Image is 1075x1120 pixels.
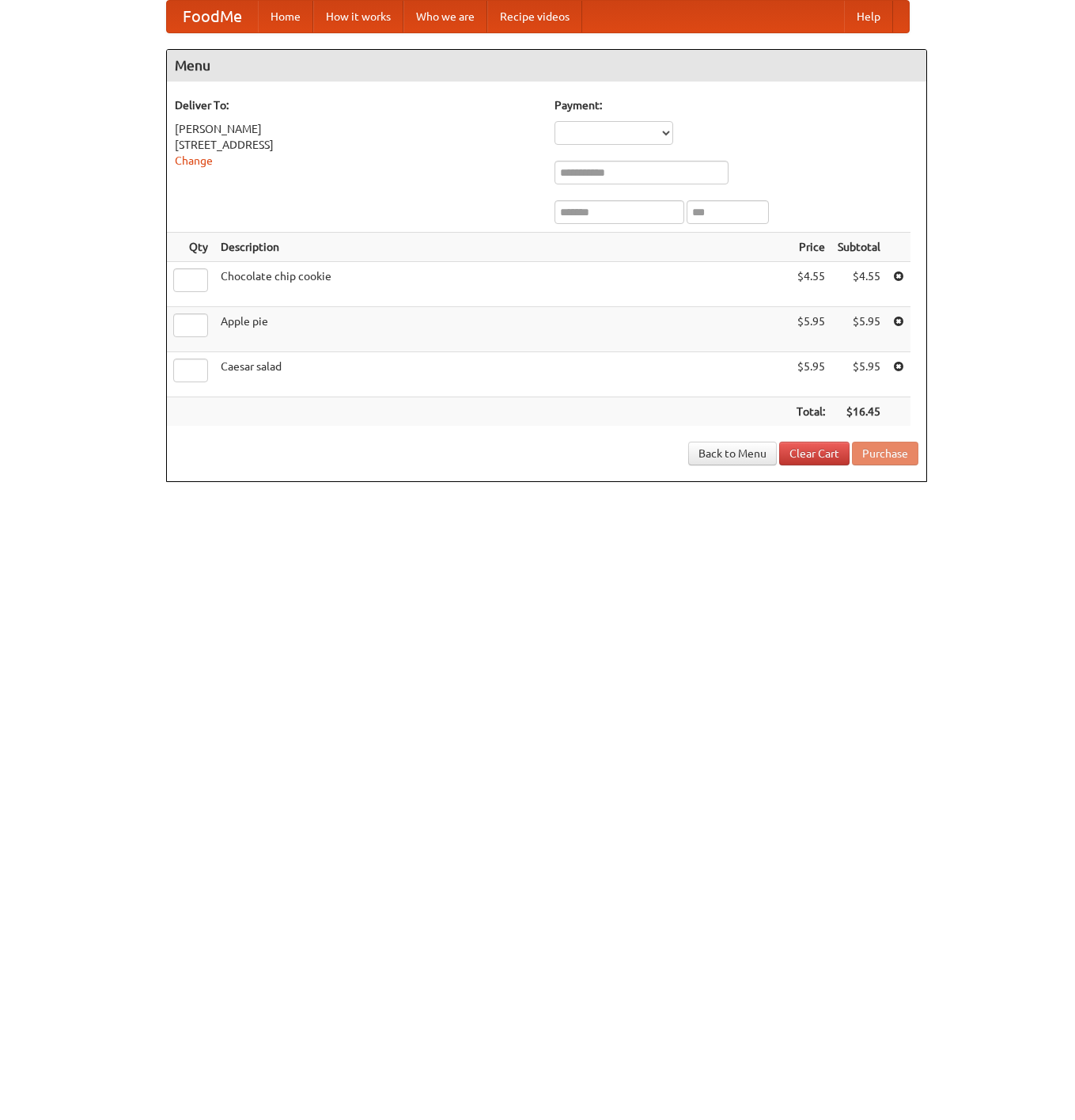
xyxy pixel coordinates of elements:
[403,1,487,32] a: Who we are
[790,397,831,427] th: Total:
[214,233,790,262] th: Description
[214,262,790,307] td: Chocolate chip cookie
[258,1,313,32] a: Home
[167,50,926,82] h4: Menu
[214,307,790,352] td: Apple pie
[779,442,850,465] a: Clear Cart
[831,397,887,427] th: $16.45
[487,1,582,32] a: Recipe videos
[167,1,258,32] a: FoodMe
[790,233,831,262] th: Price
[175,121,539,137] div: [PERSON_NAME]
[175,154,213,167] a: Change
[790,262,831,307] td: $4.55
[167,233,214,262] th: Qty
[790,307,831,352] td: $5.95
[688,442,777,465] a: Back to Menu
[214,352,790,397] td: Caesar salad
[852,442,918,465] button: Purchase
[831,307,887,352] td: $5.95
[175,97,539,113] h5: Deliver To:
[831,233,887,262] th: Subtotal
[313,1,403,32] a: How it works
[555,97,918,113] h5: Payment:
[831,352,887,397] td: $5.95
[790,352,831,397] td: $5.95
[831,262,887,307] td: $4.55
[175,137,539,153] div: [STREET_ADDRESS]
[844,1,893,32] a: Help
